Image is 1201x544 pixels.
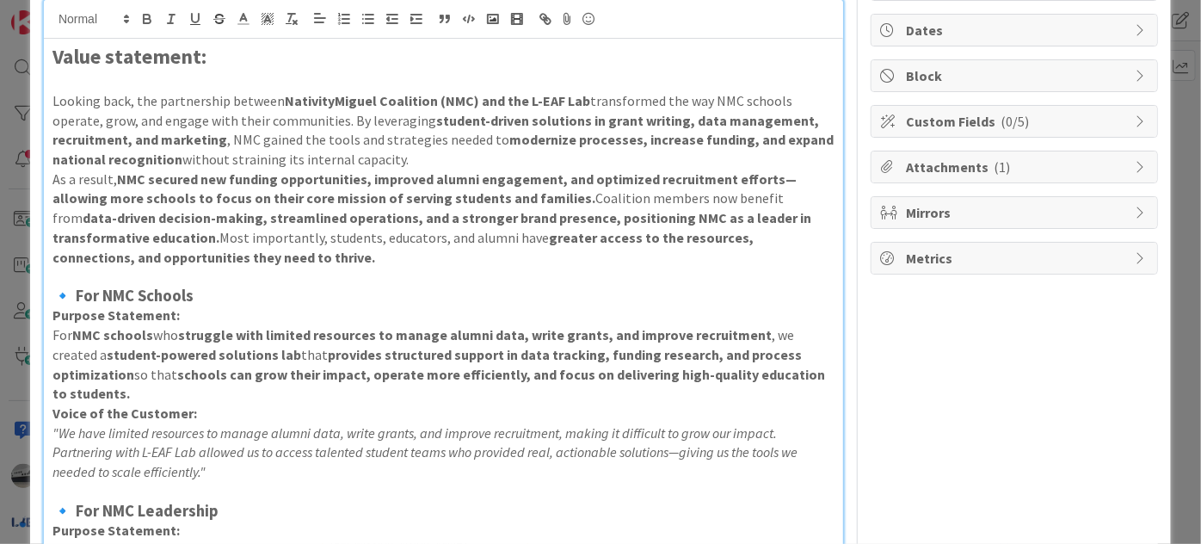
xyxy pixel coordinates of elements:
[178,326,772,343] strong: struggle with limited resources to manage alumni data, write grants, and improve recruitment
[906,157,1126,177] span: Attachments
[285,92,590,109] strong: NativityMiguel Coalition (NMC) and the L-EAF Lab
[107,346,301,363] strong: student-powered solutions lab
[906,111,1126,132] span: Custom Fields
[906,202,1126,223] span: Mirrors
[52,501,219,521] strong: 🔹 For NMC Leadership
[52,209,814,246] strong: data-driven decision-making, streamlined operations, and a stronger brand presence, positioning N...
[52,91,835,170] p: Looking back, the partnership between transformed the way NMC schools operate, grow, and engage w...
[52,170,797,207] strong: NMC secured new funding opportunities, improved alumni engagement, and optimized recruitment effo...
[52,424,800,480] em: "We have limited resources to manage alumni data, write grants, and improve recruitment, making i...
[52,522,180,539] strong: Purpose Statement:
[52,325,835,404] p: For who , we created a that so that
[52,43,206,70] strong: Value statement:
[1001,113,1029,130] span: ( 0/5 )
[52,170,835,268] p: As a result, Coalition members now benefit from Most importantly, students, educators, and alumni...
[52,131,836,168] strong: modernize processes, increase funding, and expand national recognition
[906,248,1126,269] span: Metrics
[52,405,197,422] strong: Voice of the Customer:
[906,65,1126,86] span: Block
[52,346,804,383] strong: provides structured support in data tracking, funding research, and process optimization
[52,306,180,324] strong: Purpose Statement:
[52,366,828,403] strong: schools can grow their impact, operate more efficiently, and focus on delivering high-quality edu...
[72,326,153,343] strong: NMC schools
[52,112,822,149] strong: student-driven solutions in grant writing, data management, recruitment, and marketing
[52,229,756,266] strong: greater access to the resources, connections, and opportunities they need to thrive.
[994,158,1010,176] span: ( 1 )
[52,286,194,306] strong: 🔹 For NMC Schools
[906,20,1126,40] span: Dates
